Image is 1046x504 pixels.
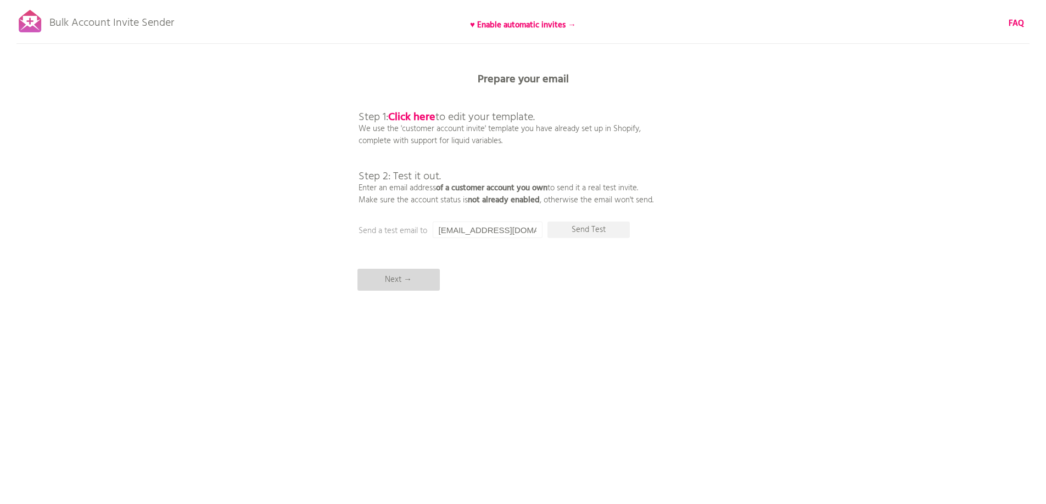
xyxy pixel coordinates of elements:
[359,88,653,206] p: We use the 'customer account invite' template you have already set up in Shopify, complete with s...
[359,225,578,237] p: Send a test email to
[468,194,540,207] b: not already enabled
[436,182,547,195] b: of a customer account you own
[1009,17,1024,30] b: FAQ
[478,71,569,88] b: Prepare your email
[49,7,174,34] p: Bulk Account Invite Sender
[388,109,435,126] a: Click here
[470,19,576,32] b: ♥ Enable automatic invites →
[547,222,630,238] p: Send Test
[359,109,535,126] span: Step 1: to edit your template.
[359,168,441,185] span: Step 2: Test it out.
[1009,18,1024,30] a: FAQ
[357,269,440,291] p: Next →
